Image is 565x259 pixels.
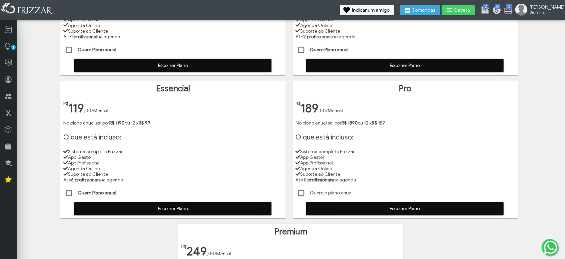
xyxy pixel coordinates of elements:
h1: Essencial [63,84,282,94]
span: /Mensal [91,108,108,114]
strong: R$ 99 [139,120,150,126]
li: App Profissional [295,160,515,166]
li: Suporte ao Cliente [63,28,282,34]
strong: R$ 1190 [109,120,125,126]
li: Até na agenda [63,177,282,183]
strong: 2 profissionais [303,34,332,40]
h1: O que está incluso: [295,133,515,141]
span: R$ [295,101,301,107]
li: App Gestor [63,154,282,160]
span: /Mensal [214,251,231,257]
button: Escolher Plano [306,202,504,215]
span: 119 [69,101,84,116]
span: 0 [495,4,500,9]
span: ,00 [318,108,326,114]
h1: Premium [181,227,400,237]
h1: O que está incluso: [63,133,282,141]
strong: R$ 1890 [341,120,358,126]
span: Gerente [530,10,560,15]
button: Escolher Plano [74,202,272,215]
span: ,00 [84,108,91,114]
span: 189 [301,101,318,116]
span: ,00 [207,251,214,257]
span: Indicar um amigo [352,8,389,13]
strong: Quero Plano anual [78,190,116,196]
a: [PERSON_NAME] Gerente [515,4,562,17]
button: Escolher Plano [74,59,272,72]
span: 0 [483,4,489,9]
li: Suporte ao Cliente [295,171,515,177]
li: Agenda Online [295,166,515,171]
li: Sistema completo Frizzar [295,149,515,154]
button: Indicar um amigo [340,5,394,15]
strong: 1 profissional [71,34,97,40]
li: Sistema completo Frizzar [63,149,282,154]
span: Comandas [412,8,435,13]
li: Até na agenda [295,177,515,183]
strong: 6 profissionais [71,177,100,183]
strong: Quero Plano anual [78,47,116,53]
a: 0 [480,5,487,16]
strong: Quero Plano anual [310,47,348,53]
li: Suporte ao Cliente [295,28,515,34]
span: R$ [181,244,187,250]
span: 0 [506,4,512,9]
img: whatsapp.png [543,239,559,255]
li: Até na agenda [295,34,515,40]
span: 249 [187,244,207,259]
a: 0 [492,5,499,16]
h1: Pro [295,84,515,94]
strong: 11 profissionais [303,177,333,183]
strong: R$ 157 [372,120,385,126]
span: Escolher Plano [311,61,499,71]
span: R$ [63,101,69,107]
span: Quero o plano anual [310,190,352,196]
span: 1 [11,45,16,50]
a: 0 [504,5,510,16]
li: Suporte ao Cliente [63,171,282,177]
span: Gaveta [454,8,470,13]
p: No plano anual sai por ou 12 x [63,120,282,126]
li: Agenda Online [63,23,282,28]
button: Comandas [400,5,440,15]
li: Agenda Online [295,23,515,28]
span: Escolher Plano [79,204,267,214]
li: App Gestor [295,154,515,160]
li: App Profissional [63,160,282,166]
span: Escolher Plano [79,61,267,71]
span: [PERSON_NAME] [530,4,560,10]
span: /Mensal [326,108,343,114]
span: Escolher Plano [311,204,499,214]
button: Gaveta [442,5,475,15]
p: No plano anual sai por ou 12 x [295,120,515,126]
button: Escolher Plano [306,59,504,72]
li: Agenda Online [63,166,282,171]
li: Até na agenda [63,34,282,40]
